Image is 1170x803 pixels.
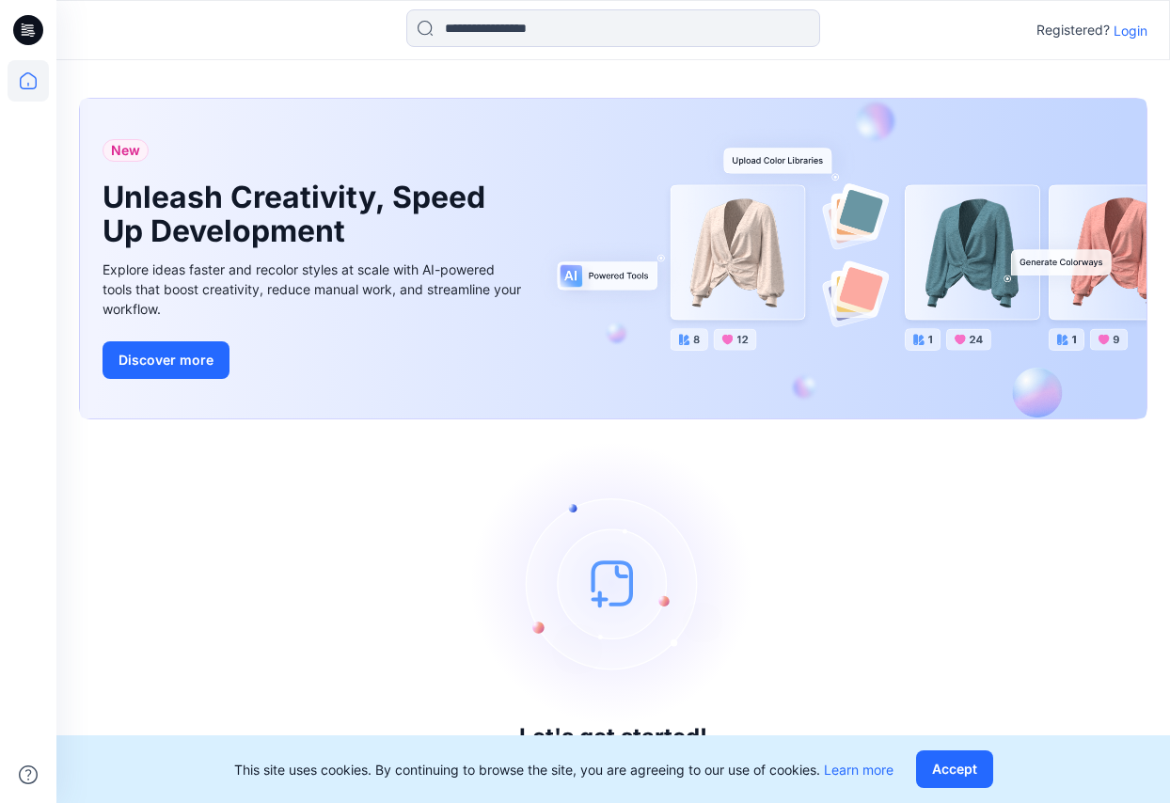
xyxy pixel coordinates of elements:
p: Registered? [1036,19,1110,41]
a: Discover more [103,341,526,379]
button: Discover more [103,341,229,379]
h1: Unleash Creativity, Speed Up Development [103,181,498,248]
h3: Let's get started! [519,724,707,750]
button: Accept [916,750,993,788]
img: empty-state-image.svg [472,442,754,724]
a: Learn more [824,762,893,778]
span: New [111,139,140,162]
p: Login [1114,21,1147,40]
div: Explore ideas faster and recolor styles at scale with AI-powered tools that boost creativity, red... [103,260,526,319]
p: This site uses cookies. By continuing to browse the site, you are agreeing to our use of cookies. [234,760,893,779]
